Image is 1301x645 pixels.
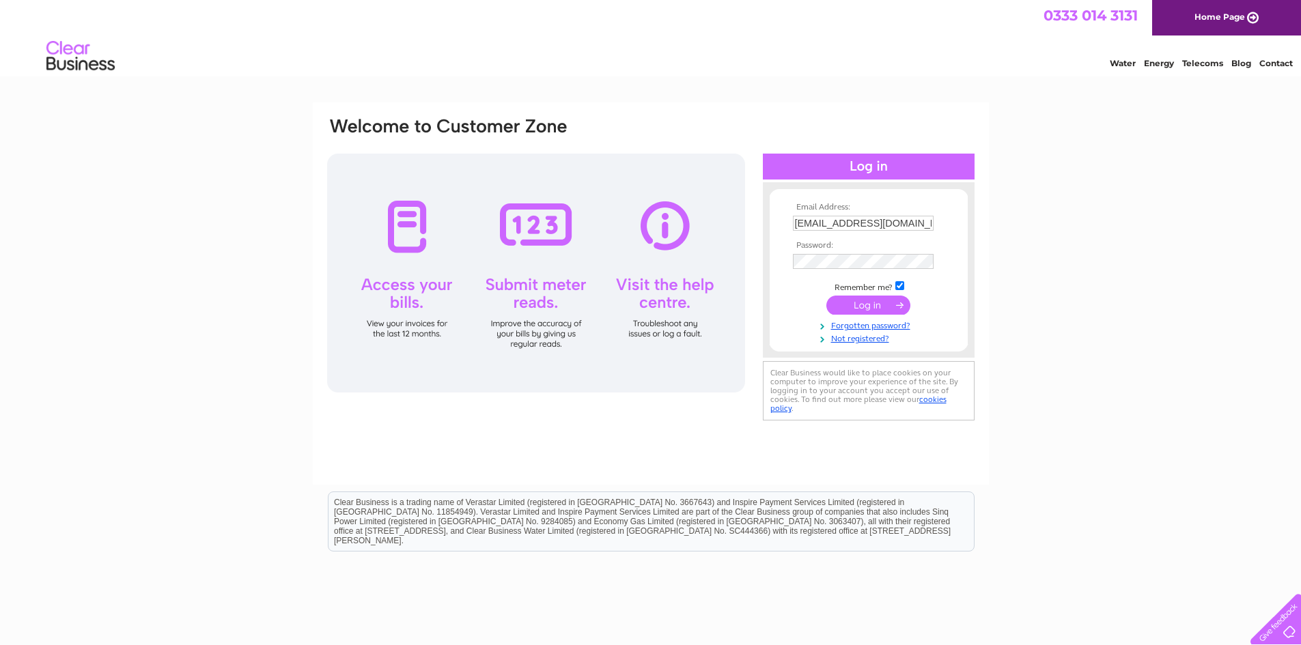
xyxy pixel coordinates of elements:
[789,203,948,212] th: Email Address:
[793,318,948,331] a: Forgotten password?
[1182,58,1223,68] a: Telecoms
[1044,7,1138,24] a: 0333 014 3131
[46,35,115,77] img: logo.png
[789,279,948,293] td: Remember me?
[1144,58,1174,68] a: Energy
[793,331,948,344] a: Not registered?
[770,395,947,413] a: cookies policy
[328,8,974,66] div: Clear Business is a trading name of Verastar Limited (registered in [GEOGRAPHIC_DATA] No. 3667643...
[763,361,975,420] div: Clear Business would like to place cookies on your computer to improve your experience of the sit...
[1231,58,1251,68] a: Blog
[1259,58,1293,68] a: Contact
[789,241,948,250] th: Password:
[826,296,910,315] input: Submit
[1110,58,1136,68] a: Water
